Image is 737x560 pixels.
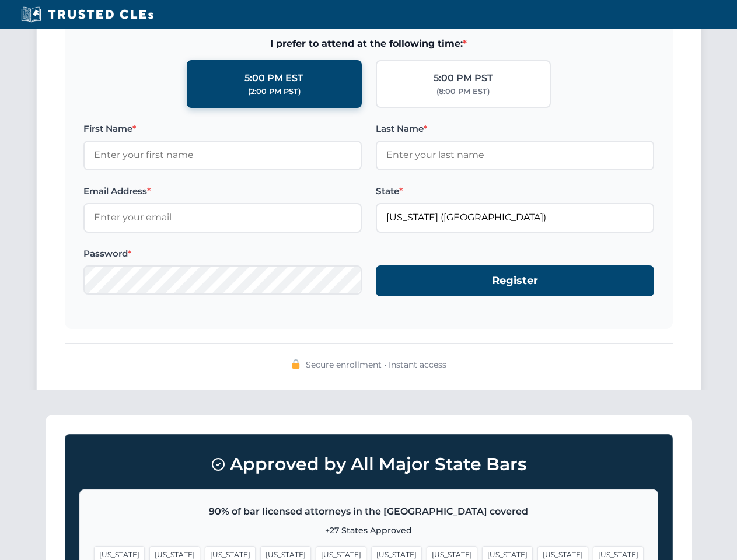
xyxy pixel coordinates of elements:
[306,358,446,371] span: Secure enrollment • Instant access
[434,71,493,86] div: 5:00 PM PST
[244,71,303,86] div: 5:00 PM EST
[248,86,301,97] div: (2:00 PM PST)
[376,265,654,296] button: Register
[291,359,301,369] img: 🔒
[376,203,654,232] input: Florida (FL)
[83,184,362,198] label: Email Address
[83,203,362,232] input: Enter your email
[83,247,362,261] label: Password
[376,122,654,136] label: Last Name
[94,524,644,537] p: +27 States Approved
[83,36,654,51] span: I prefer to attend at the following time:
[376,184,654,198] label: State
[83,141,362,170] input: Enter your first name
[83,122,362,136] label: First Name
[436,86,490,97] div: (8:00 PM EST)
[18,6,157,23] img: Trusted CLEs
[79,449,658,480] h3: Approved by All Major State Bars
[376,141,654,170] input: Enter your last name
[94,504,644,519] p: 90% of bar licensed attorneys in the [GEOGRAPHIC_DATA] covered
